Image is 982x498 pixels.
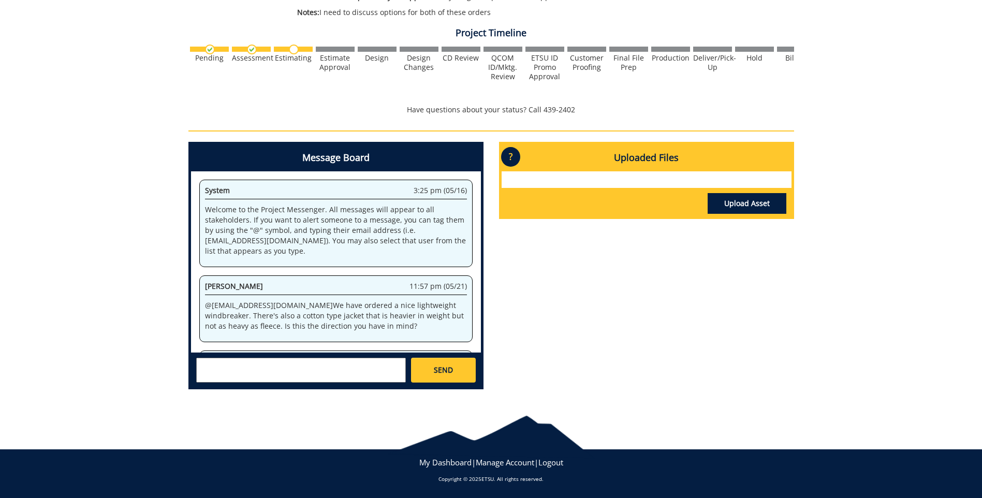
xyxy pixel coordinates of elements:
span: Notes: [297,7,319,17]
img: no [289,45,299,54]
img: checkmark [205,45,215,54]
div: Estimating [274,53,313,63]
span: 11:57 pm (05/21) [409,281,467,291]
span: SEND [434,365,453,375]
div: CD Review [442,53,480,63]
p: Have questions about your status? Call 439-2402 [188,105,794,115]
div: ETSU ID Promo Approval [525,53,564,81]
span: [PERSON_NAME] [205,281,263,291]
textarea: messageToSend [196,358,406,383]
div: Pending [190,53,229,63]
div: Estimate Approval [316,53,355,72]
div: Assessment [232,53,271,63]
div: Hold [735,53,774,63]
h4: Project Timeline [188,28,794,38]
div: Production [651,53,690,63]
a: Upload Asset [708,193,786,214]
div: Deliver/Pick-Up [693,53,732,72]
div: Design [358,53,397,63]
p: Welcome to the Project Messenger. All messages will appear to all stakeholders. If you want to al... [205,204,467,256]
a: Logout [538,457,563,467]
div: QCOM ID/Mktg. Review [483,53,522,81]
span: System [205,185,230,195]
p: ? [501,147,520,167]
div: Billing [777,53,816,63]
div: Customer Proofing [567,53,606,72]
div: Design Changes [400,53,438,72]
h4: Uploaded Files [502,144,792,171]
a: SEND [411,358,475,383]
p: @ [EMAIL_ADDRESS][DOMAIN_NAME] We have ordered a nice lightweight windbreaker. There's also a cot... [205,300,467,331]
span: 3:25 pm (05/16) [414,185,467,196]
a: My Dashboard [419,457,472,467]
img: checkmark [247,45,257,54]
h4: Message Board [191,144,481,171]
p: I need to discuss options for both of these orders [297,7,702,18]
div: Final File Prep [609,53,648,72]
a: ETSU [481,475,494,482]
a: Manage Account [476,457,534,467]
